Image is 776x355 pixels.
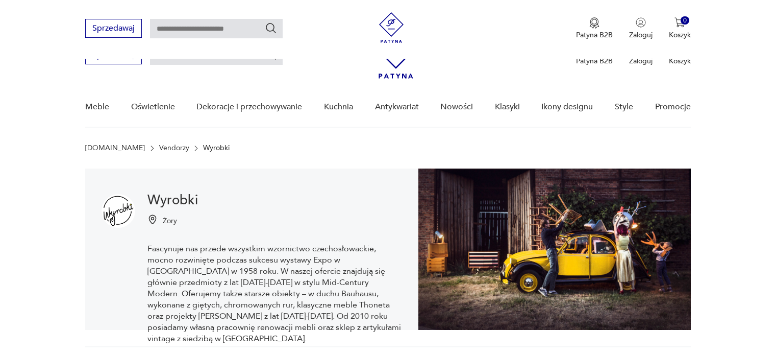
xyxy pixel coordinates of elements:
a: Antykwariat [375,87,419,127]
p: Żory [163,216,177,226]
p: Zaloguj [629,30,653,40]
a: Promocje [655,87,691,127]
a: Dekoracje i przechowywanie [196,87,302,127]
a: [DOMAIN_NAME] [85,144,145,152]
p: Fascynuje nas przede wszystkim wzornictwo czechosłowackie, mocno rozwinięte podczas sukcesu wysta... [147,243,402,344]
p: Zaloguj [629,56,653,66]
img: Ikonka pinezki mapy [147,215,158,225]
button: Sprzedawaj [85,19,142,38]
img: Ikona medalu [589,17,599,29]
a: Style [615,87,633,127]
img: Wyrobki [418,169,691,330]
button: Zaloguj [629,17,653,40]
button: Patyna B2B [576,17,613,40]
a: Nowości [440,87,473,127]
p: Koszyk [669,30,691,40]
a: Vendorzy [159,144,189,152]
img: Ikona koszyka [674,17,685,28]
a: Ikona medaluPatyna B2B [576,17,613,40]
a: Meble [85,87,109,127]
p: Patyna B2B [576,56,613,66]
button: Szukaj [265,22,277,34]
a: Sprzedawaj [85,26,142,33]
a: Klasyki [495,87,520,127]
img: Patyna - sklep z meblami i dekoracjami vintage [376,12,407,43]
p: Patyna B2B [576,30,613,40]
img: Ikonka użytkownika [636,17,646,28]
p: Koszyk [669,56,691,66]
p: Wyrobki [203,144,230,152]
a: Ikony designu [541,87,593,127]
div: 0 [681,16,689,25]
a: Kuchnia [324,87,353,127]
h1: Wyrobki [147,194,402,206]
a: Sprzedawaj [85,52,142,59]
img: Wyrobki [102,194,135,228]
a: Oświetlenie [131,87,175,127]
button: 0Koszyk [669,17,691,40]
